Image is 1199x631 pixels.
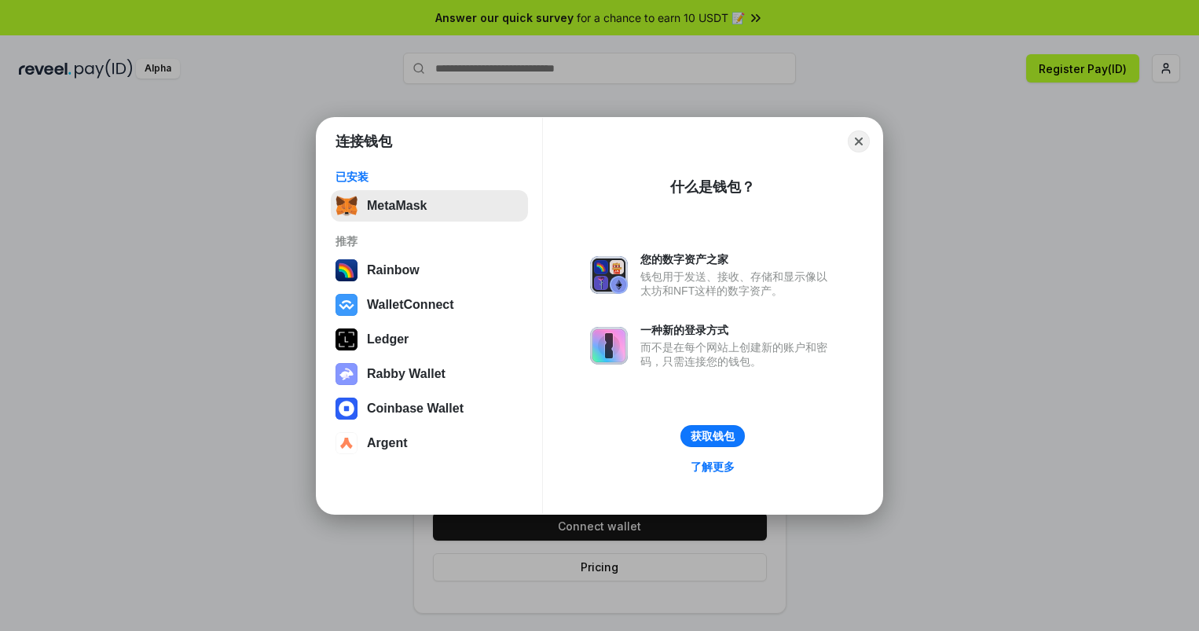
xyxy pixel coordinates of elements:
button: 获取钱包 [680,425,745,447]
div: Argent [367,436,408,450]
img: svg+xml,%3Csvg%20xmlns%3D%22http%3A%2F%2Fwww.w3.org%2F2000%2Fsvg%22%20width%3D%2228%22%20height%3... [335,328,357,350]
img: svg+xml,%3Csvg%20xmlns%3D%22http%3A%2F%2Fwww.w3.org%2F2000%2Fsvg%22%20fill%3D%22none%22%20viewBox... [335,363,357,385]
img: svg+xml,%3Csvg%20width%3D%22120%22%20height%3D%22120%22%20viewBox%3D%220%200%20120%20120%22%20fil... [335,259,357,281]
button: Ledger [331,324,528,355]
button: WalletConnect [331,289,528,321]
button: MetaMask [331,190,528,222]
img: svg+xml,%3Csvg%20xmlns%3D%22http%3A%2F%2Fwww.w3.org%2F2000%2Fsvg%22%20fill%3D%22none%22%20viewBox... [590,327,628,365]
h1: 连接钱包 [335,132,392,151]
div: 而不是在每个网站上创建新的账户和密码，只需连接您的钱包。 [640,340,835,369]
div: 已安装 [335,170,523,184]
div: 推荐 [335,234,523,248]
img: svg+xml,%3Csvg%20fill%3D%22none%22%20height%3D%2233%22%20viewBox%3D%220%200%2035%2033%22%20width%... [335,195,357,217]
img: svg+xml,%3Csvg%20xmlns%3D%22http%3A%2F%2Fwww.w3.org%2F2000%2Fsvg%22%20fill%3D%22none%22%20viewBox... [590,256,628,294]
div: WalletConnect [367,298,454,312]
a: 了解更多 [681,457,744,477]
div: 获取钱包 [691,429,735,443]
div: MetaMask [367,199,427,213]
div: 您的数字资产之家 [640,252,835,266]
img: svg+xml,%3Csvg%20width%3D%2228%22%20height%3D%2228%22%20viewBox%3D%220%200%2028%2028%22%20fill%3D... [335,294,357,316]
button: Argent [331,427,528,459]
button: Rabby Wallet [331,358,528,390]
div: 钱包用于发送、接收、存储和显示像以太坊和NFT这样的数字资产。 [640,270,835,298]
div: 一种新的登录方式 [640,323,835,337]
div: Coinbase Wallet [367,402,464,416]
div: 什么是钱包？ [670,178,755,196]
button: Close [848,130,870,152]
button: Rainbow [331,255,528,286]
img: svg+xml,%3Csvg%20width%3D%2228%22%20height%3D%2228%22%20viewBox%3D%220%200%2028%2028%22%20fill%3D... [335,398,357,420]
button: Coinbase Wallet [331,393,528,424]
div: Rabby Wallet [367,367,445,381]
div: 了解更多 [691,460,735,474]
div: Ledger [367,332,409,347]
img: svg+xml,%3Csvg%20width%3D%2228%22%20height%3D%2228%22%20viewBox%3D%220%200%2028%2028%22%20fill%3D... [335,432,357,454]
div: Rainbow [367,263,420,277]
